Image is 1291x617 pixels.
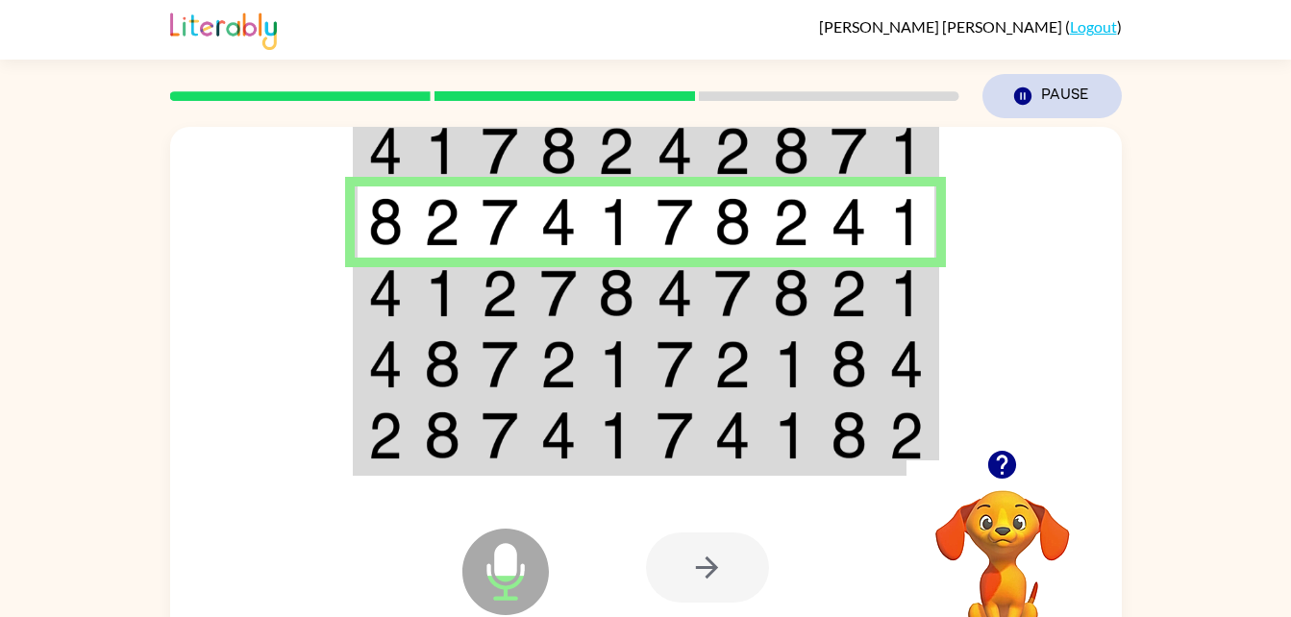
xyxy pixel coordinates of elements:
[889,269,924,317] img: 1
[657,198,693,246] img: 7
[368,269,403,317] img: 4
[368,340,403,388] img: 4
[368,198,403,246] img: 8
[773,411,809,459] img: 1
[540,411,577,459] img: 4
[889,127,924,175] img: 1
[714,269,751,317] img: 7
[424,411,460,459] img: 8
[482,340,518,388] img: 7
[424,127,460,175] img: 1
[714,127,751,175] img: 2
[540,269,577,317] img: 7
[482,269,518,317] img: 2
[482,127,518,175] img: 7
[598,127,634,175] img: 2
[889,198,924,246] img: 1
[831,411,867,459] img: 8
[889,340,924,388] img: 4
[424,198,460,246] img: 2
[598,411,634,459] img: 1
[714,340,751,388] img: 2
[598,269,634,317] img: 8
[831,340,867,388] img: 8
[540,340,577,388] img: 2
[773,340,809,388] img: 1
[819,17,1122,36] div: ( )
[773,127,809,175] img: 8
[714,198,751,246] img: 8
[889,411,924,459] img: 2
[657,269,693,317] img: 4
[773,198,809,246] img: 2
[598,340,634,388] img: 1
[831,127,867,175] img: 7
[657,411,693,459] img: 7
[368,411,403,459] img: 2
[1070,17,1117,36] a: Logout
[482,198,518,246] img: 7
[424,269,460,317] img: 1
[482,411,518,459] img: 7
[598,198,634,246] img: 1
[657,340,693,388] img: 7
[819,17,1065,36] span: [PERSON_NAME] [PERSON_NAME]
[831,269,867,317] img: 2
[831,198,867,246] img: 4
[982,74,1122,118] button: Pause
[657,127,693,175] img: 4
[540,198,577,246] img: 4
[424,340,460,388] img: 8
[540,127,577,175] img: 8
[368,127,403,175] img: 4
[170,8,277,50] img: Literably
[714,411,751,459] img: 4
[773,269,809,317] img: 8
